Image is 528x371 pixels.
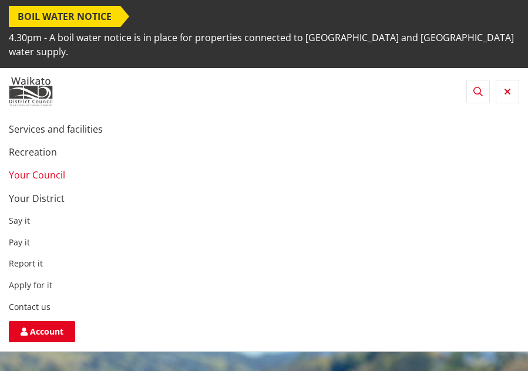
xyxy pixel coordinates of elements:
a: Your Council [9,168,65,181]
span: 4.30pm - A boil water notice is in place for properties connected to [GEOGRAPHIC_DATA] and [GEOGR... [9,27,519,62]
a: Account [9,321,75,342]
a: Say it [9,215,30,226]
a: Apply for it [9,279,52,291]
a: Your District [9,192,65,205]
a: Services and facilities [9,123,103,136]
img: Waikato District Council - Te Kaunihera aa Takiwaa o Waikato [9,77,53,106]
a: Contact us [9,301,51,312]
a: Recreation [9,146,57,158]
span: BOIL WATER NOTICE [9,6,120,27]
a: Report it [9,258,43,269]
iframe: Messenger Launcher [474,322,516,364]
a: Pay it [9,237,30,248]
